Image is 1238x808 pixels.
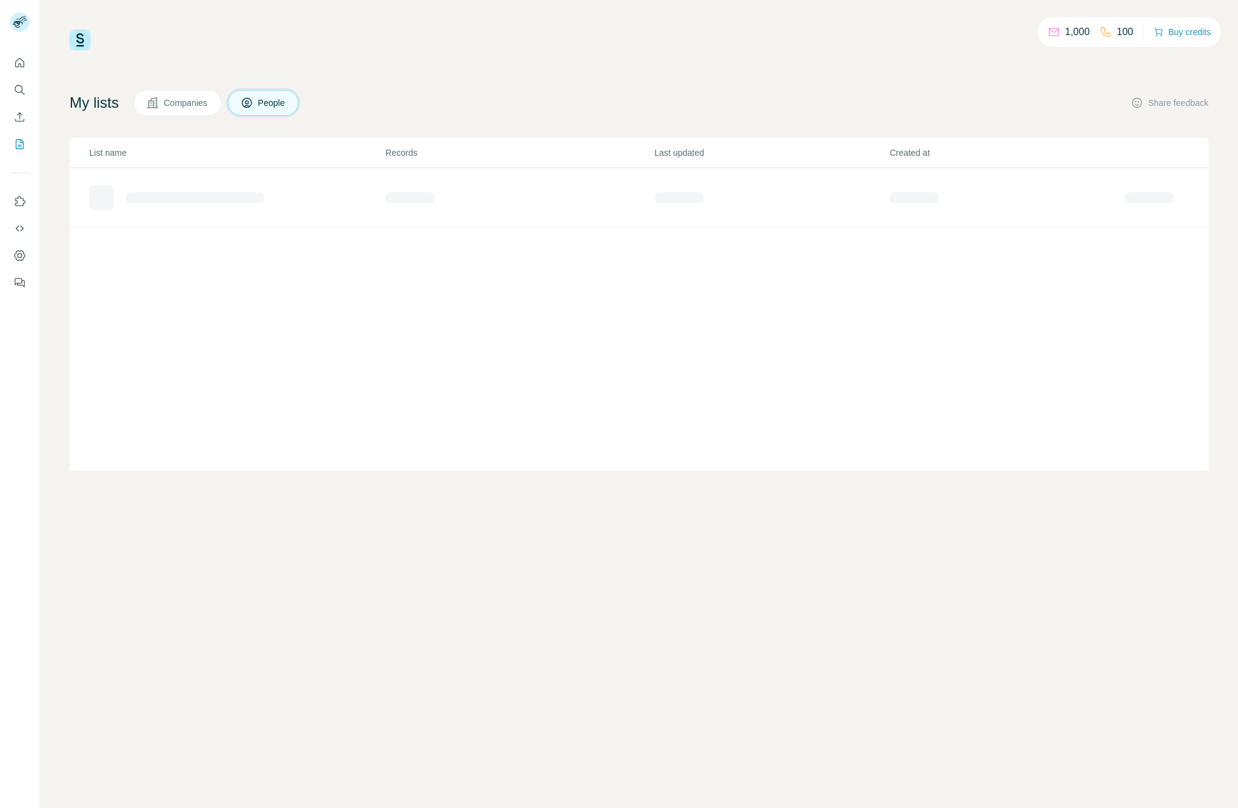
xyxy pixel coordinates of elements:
span: People [258,97,286,109]
button: Enrich CSV [10,106,30,128]
button: Search [10,79,30,101]
img: Surfe Logo [70,30,90,50]
p: 100 [1117,25,1133,39]
button: Buy credits [1154,23,1211,41]
span: Companies [164,97,209,109]
button: My lists [10,133,30,155]
button: Share feedback [1131,97,1208,109]
p: List name [89,147,384,159]
p: Last updated [654,147,888,159]
button: Dashboard [10,244,30,267]
p: 1,000 [1065,25,1090,39]
button: Use Surfe API [10,217,30,240]
p: Created at [890,147,1123,159]
button: Quick start [10,52,30,74]
h4: My lists [70,93,119,113]
button: Use Surfe on LinkedIn [10,190,30,212]
button: Feedback [10,272,30,294]
p: Records [385,147,653,159]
